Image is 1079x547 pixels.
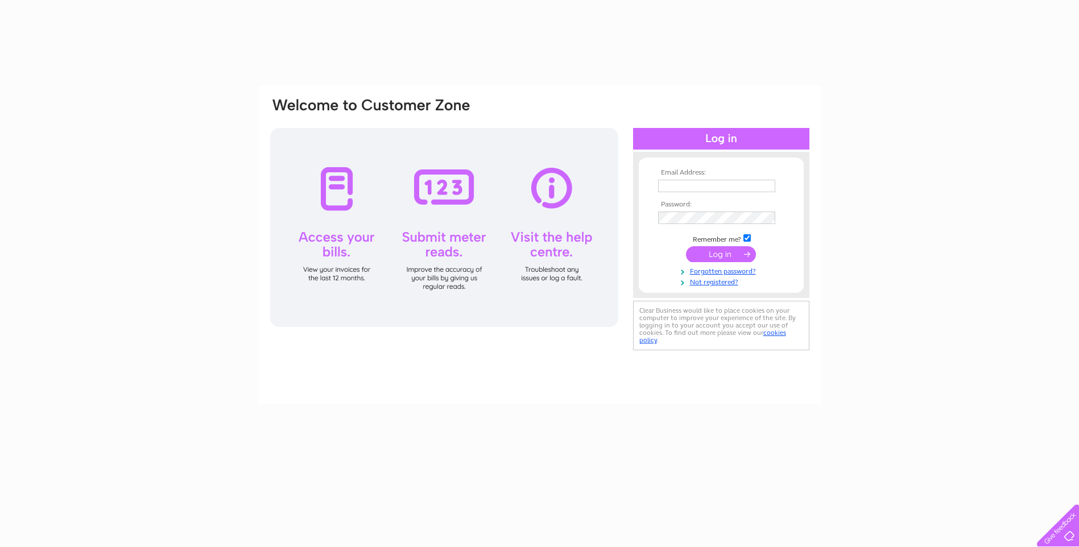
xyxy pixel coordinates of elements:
[655,201,787,209] th: Password:
[658,265,787,276] a: Forgotten password?
[686,246,756,262] input: Submit
[658,276,787,287] a: Not registered?
[655,233,787,244] td: Remember me?
[655,169,787,177] th: Email Address:
[633,301,809,350] div: Clear Business would like to place cookies on your computer to improve your experience of the sit...
[639,329,786,344] a: cookies policy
